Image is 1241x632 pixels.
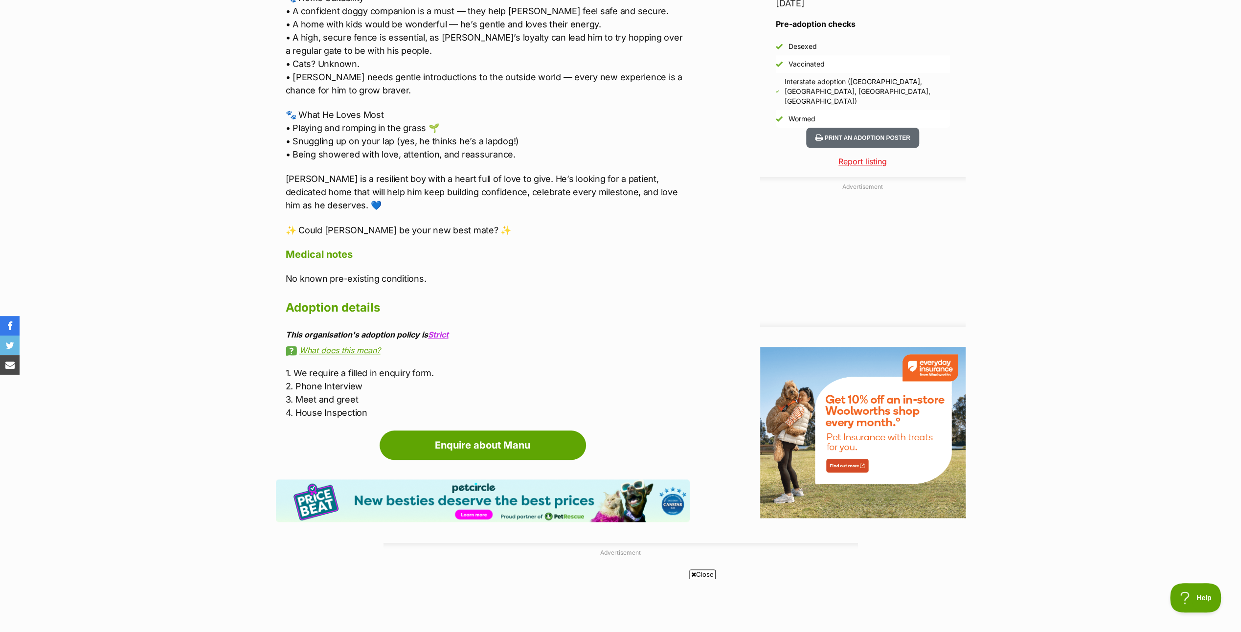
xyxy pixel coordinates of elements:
a: What does this mean? [286,346,690,355]
button: Print an adoption poster [806,128,919,148]
p: [PERSON_NAME] is a resilient boy with a heart full of love to give. He’s looking for a patient, d... [286,172,690,212]
img: Pet Circle promo banner [276,479,690,522]
div: Advertisement [760,177,966,327]
div: Vaccinated [789,59,825,69]
iframe: Advertisement [384,583,858,627]
span: Close [689,569,716,579]
p: No known pre-existing conditions. [286,272,690,285]
h2: Adoption details [286,297,690,318]
div: Desexed [789,42,817,51]
h3: Pre-adoption checks [776,18,950,30]
div: Interstate adoption ([GEOGRAPHIC_DATA], [GEOGRAPHIC_DATA], [GEOGRAPHIC_DATA], [GEOGRAPHIC_DATA]) [785,77,950,106]
img: Yes [776,115,783,122]
iframe: Help Scout Beacon - Open [1170,583,1221,612]
img: Yes [776,90,779,93]
a: Enquire about Manu [380,430,586,460]
iframe: Advertisement [760,195,966,317]
p: ✨ Could [PERSON_NAME] be your new best mate? ✨ [286,224,690,237]
a: Strict [428,330,449,339]
h4: Medical notes [286,248,690,261]
a: Report listing [760,156,966,167]
div: Wormed [789,114,815,124]
img: Yes [776,61,783,68]
p: 🐾 What He Loves Most • Playing and romping in the grass 🌱 • Snuggling up on your lap (yes, he thi... [286,108,690,161]
img: Everyday Insurance by Woolworths promotional banner [760,347,966,518]
div: This organisation's adoption policy is [286,330,690,339]
img: Yes [776,43,783,50]
p: 1. We require a filled in enquiry form. 2. Phone Interview 3. Meet and greet 4. House Inspection [286,366,690,419]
